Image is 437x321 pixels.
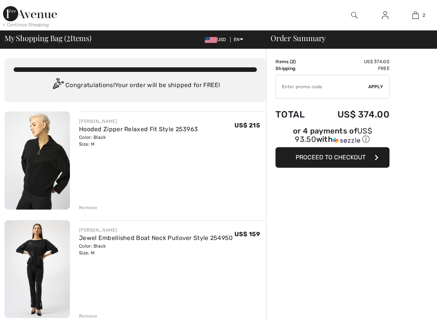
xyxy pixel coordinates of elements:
td: Free [317,65,389,72]
span: Apply [368,83,383,90]
img: search the website [351,11,358,20]
img: Sezzle [333,137,360,144]
img: Hooded Zipper Relaxed Fit Style 253963 [5,111,70,210]
td: Items ( ) [275,58,317,65]
img: Congratulation2.svg [50,78,65,93]
div: Color: Black Size: M [79,134,198,148]
span: US$ 93.50 [295,126,372,144]
div: < Continue Shopping [3,21,49,28]
a: Jewel Embellished Boat Neck Pullover Style 254950 [79,234,233,242]
span: USD [205,37,229,42]
div: Order Summary [261,34,432,42]
div: Remove [79,204,98,211]
button: Proceed to Checkout [275,147,389,168]
span: EN [234,37,243,42]
img: Jewel Embellished Boat Neck Pullover Style 254950 [5,220,70,318]
a: 2 [401,11,431,20]
div: Color: Black Size: M [79,243,233,256]
img: My Info [382,11,388,20]
span: 2 [66,32,70,42]
img: US Dollar [205,37,217,43]
span: My Shopping Bag ( Items) [5,34,92,42]
div: or 4 payments of with [275,127,389,145]
td: Total [275,102,317,127]
input: Promo code [276,75,368,98]
span: 2 [423,12,425,19]
div: or 4 payments ofUS$ 93.50withSezzle Click to learn more about Sezzle [275,127,389,147]
td: US$ 374.00 [317,58,389,65]
a: Sign In [376,11,394,20]
a: Hooded Zipper Relaxed Fit Style 253963 [79,126,198,133]
div: Remove [79,313,98,319]
span: Proceed to Checkout [296,154,366,161]
span: 2 [291,59,294,64]
span: US$ 159 [234,230,260,238]
div: [PERSON_NAME] [79,118,198,125]
img: 1ère Avenue [3,6,57,21]
div: [PERSON_NAME] [79,227,233,234]
span: US$ 215 [234,122,260,129]
td: US$ 374.00 [317,102,389,127]
td: Shipping [275,65,317,72]
img: My Bag [412,11,419,20]
div: Congratulations! Your order will be shipped for FREE! [14,78,257,93]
